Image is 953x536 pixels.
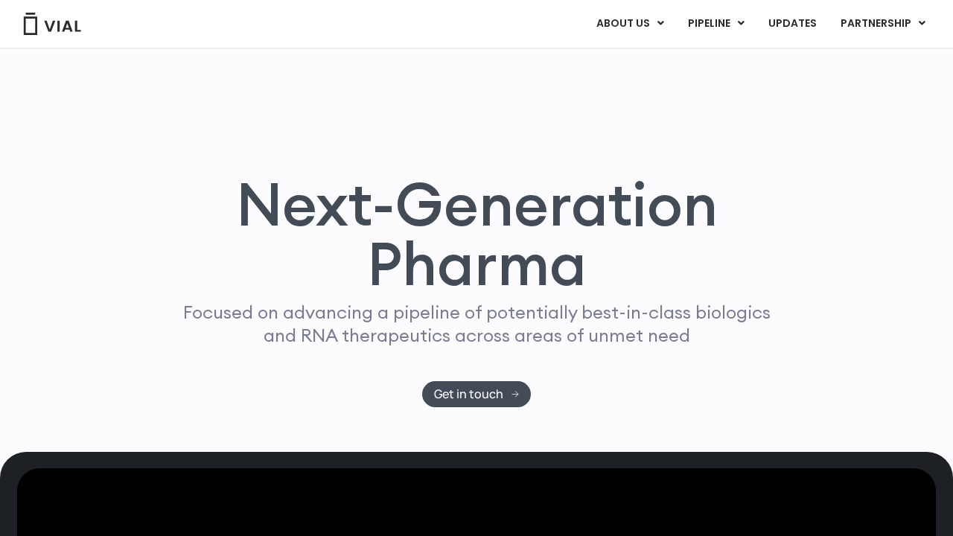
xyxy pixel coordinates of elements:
a: ABOUT USMenu Toggle [584,11,675,36]
span: Get in touch [434,389,503,400]
img: Vial Logo [22,13,82,35]
a: PIPELINEMenu Toggle [676,11,756,36]
h1: Next-Generation Pharma [154,174,799,293]
a: Get in touch [422,381,532,407]
a: UPDATES [756,11,828,36]
a: PARTNERSHIPMenu Toggle [829,11,937,36]
p: Focused on advancing a pipeline of potentially best-in-class biologics and RNA therapeutics acros... [176,301,777,347]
